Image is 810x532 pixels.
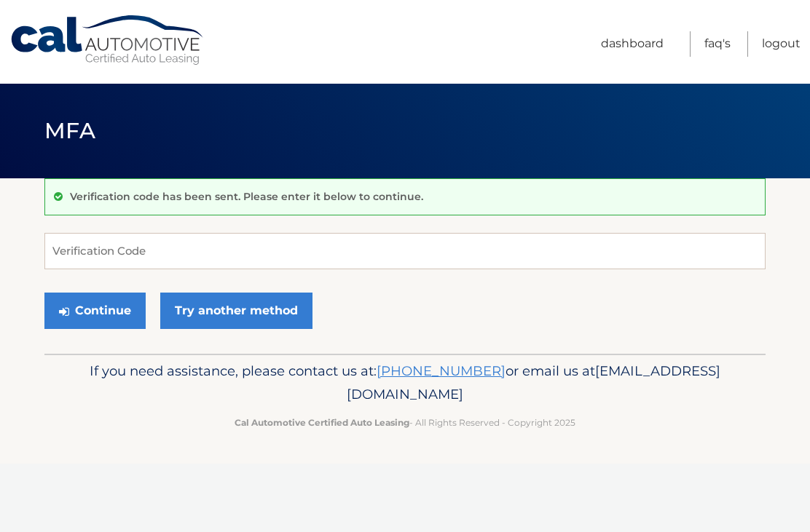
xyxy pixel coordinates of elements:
[601,31,664,57] a: Dashboard
[9,15,206,66] a: Cal Automotive
[54,360,756,406] p: If you need assistance, please contact us at: or email us at
[54,415,756,430] p: - All Rights Reserved - Copyright 2025
[44,293,146,329] button: Continue
[70,190,423,203] p: Verification code has been sent. Please enter it below to continue.
[235,417,409,428] strong: Cal Automotive Certified Auto Leasing
[347,362,720,402] span: [EMAIL_ADDRESS][DOMAIN_NAME]
[762,31,801,57] a: Logout
[704,31,731,57] a: FAQ's
[160,293,312,329] a: Try another method
[44,117,95,144] span: MFA
[377,362,506,379] a: [PHONE_NUMBER]
[44,233,766,269] input: Verification Code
